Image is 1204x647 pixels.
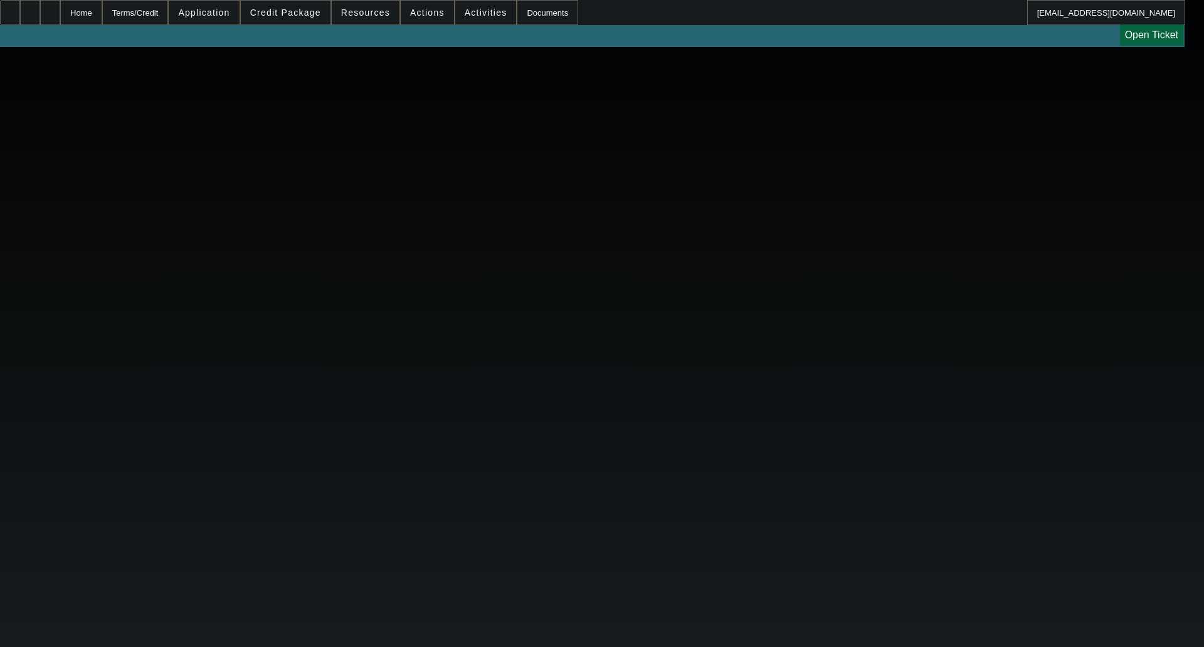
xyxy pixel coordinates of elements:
[1120,24,1183,46] a: Open Ticket
[465,8,507,18] span: Activities
[332,1,399,24] button: Resources
[250,8,321,18] span: Credit Package
[455,1,517,24] button: Activities
[241,1,330,24] button: Credit Package
[410,8,445,18] span: Actions
[169,1,239,24] button: Application
[401,1,454,24] button: Actions
[341,8,390,18] span: Resources
[178,8,230,18] span: Application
